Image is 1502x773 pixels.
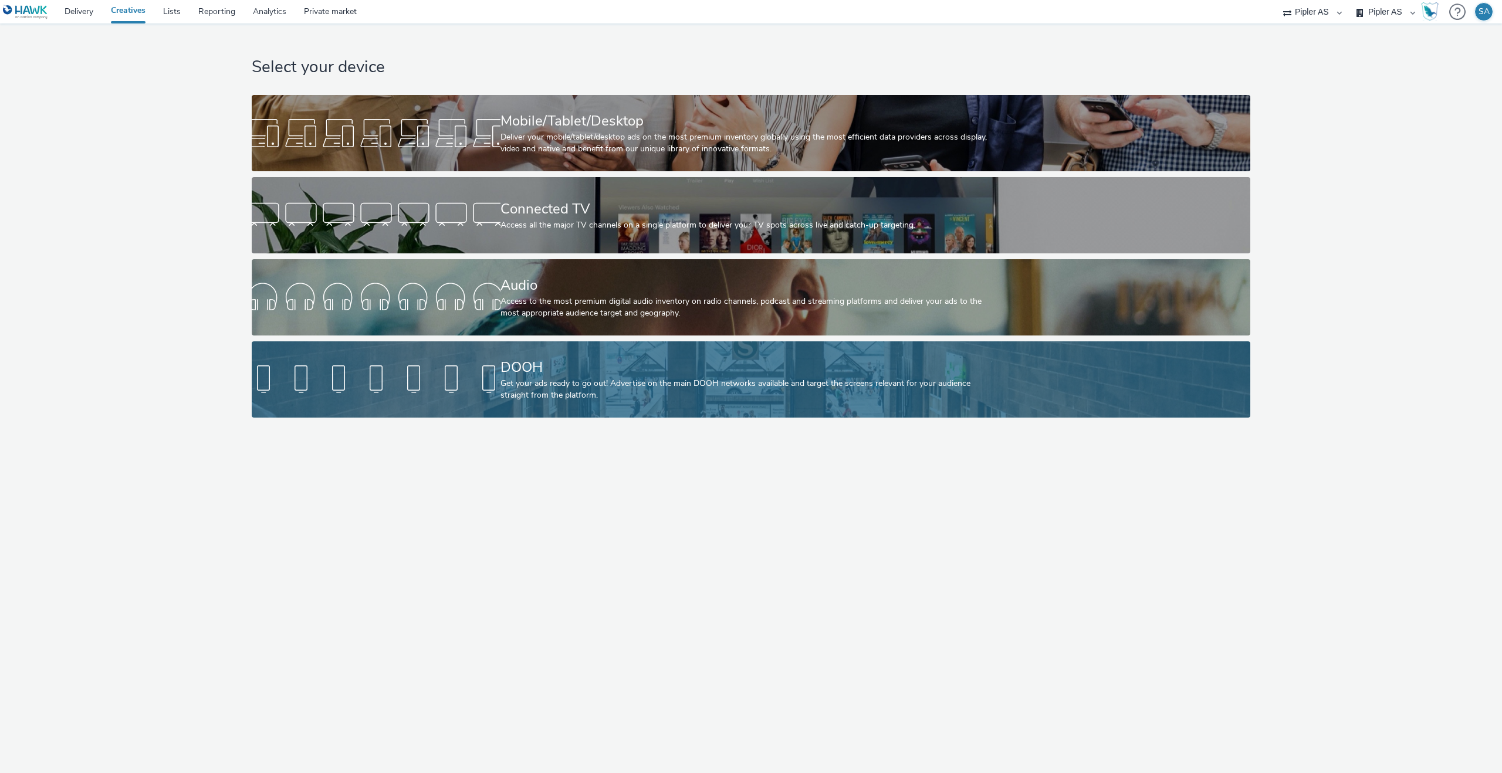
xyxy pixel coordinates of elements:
[252,341,1250,418] a: DOOHGet your ads ready to go out! Advertise on the main DOOH networks available and target the sc...
[500,357,997,378] div: DOOH
[500,131,997,155] div: Deliver your mobile/tablet/desktop ads on the most premium inventory globally using the most effi...
[3,5,48,19] img: undefined Logo
[1421,2,1443,21] a: Hawk Academy
[1479,3,1490,21] div: SA
[252,177,1250,253] a: Connected TVAccess all the major TV channels on a single platform to deliver your TV spots across...
[1421,2,1439,21] img: Hawk Academy
[500,275,997,296] div: Audio
[252,95,1250,171] a: Mobile/Tablet/DesktopDeliver your mobile/tablet/desktop ads on the most premium inventory globall...
[500,199,997,219] div: Connected TV
[252,56,1250,79] h1: Select your device
[500,296,997,320] div: Access to the most premium digital audio inventory on radio channels, podcast and streaming platf...
[500,111,997,131] div: Mobile/Tablet/Desktop
[500,219,997,231] div: Access all the major TV channels on a single platform to deliver your TV spots across live and ca...
[500,378,997,402] div: Get your ads ready to go out! Advertise on the main DOOH networks available and target the screen...
[252,259,1250,335] a: AudioAccess to the most premium digital audio inventory on radio channels, podcast and streaming ...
